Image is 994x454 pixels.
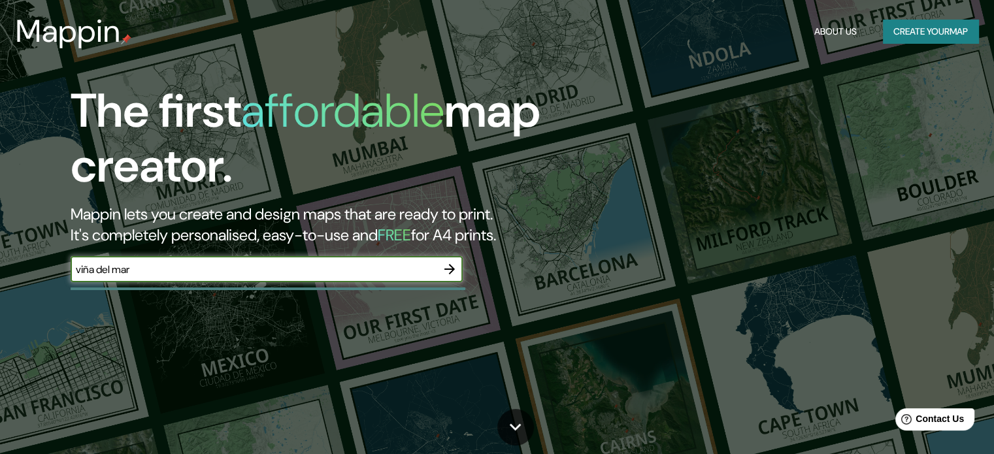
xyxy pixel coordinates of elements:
h1: The first map creator. [71,84,568,204]
h2: Mappin lets you create and design maps that are ready to print. It's completely personalised, eas... [71,204,568,246]
input: Choose your favourite place [71,262,437,277]
button: About Us [809,20,862,44]
img: mappin-pin [121,34,131,44]
h1: affordable [241,80,444,141]
button: Create yourmap [883,20,978,44]
h5: FREE [378,225,411,245]
h3: Mappin [16,13,121,50]
iframe: Help widget launcher [878,403,980,440]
